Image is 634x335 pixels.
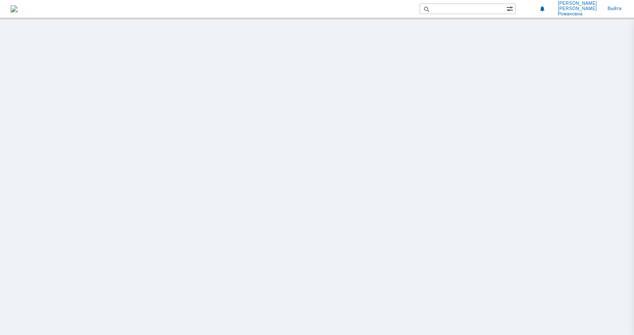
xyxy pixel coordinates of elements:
a: Перейти на домашнюю страницу [11,5,18,12]
span: Романовна [558,11,597,17]
span: [PERSON_NAME] [558,6,597,11]
span: Расширенный поиск [506,4,515,12]
img: logo [11,5,18,12]
span: [PERSON_NAME] [558,1,597,6]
